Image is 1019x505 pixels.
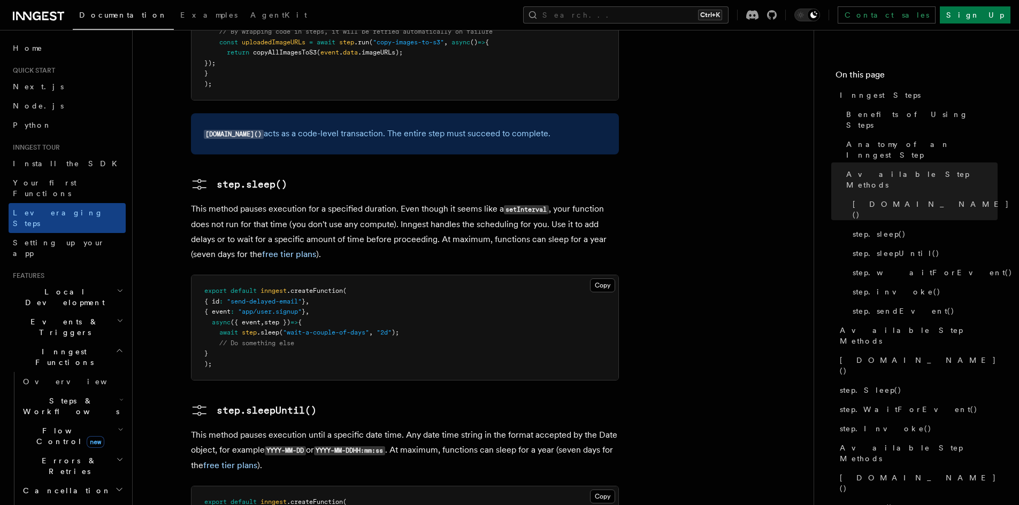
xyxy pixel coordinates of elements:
[87,436,104,448] span: new
[9,312,126,342] button: Events & Triggers
[836,86,998,105] a: Inngest Steps
[191,176,287,193] a: step.sleep()
[317,49,320,56] span: (
[842,105,998,135] a: Benefits of Using Steps
[369,38,373,46] span: (
[231,287,257,294] span: default
[302,298,305,305] span: }
[13,238,105,258] span: Setting up your app
[836,351,998,380] a: [DOMAIN_NAME]()
[9,154,126,173] a: Install the SDK
[79,11,167,19] span: Documentation
[853,286,941,297] span: step.invoke()
[836,321,998,351] a: Available Step Methods
[204,80,212,88] span: );
[853,248,940,259] span: step.sleepUntil()
[279,329,283,336] span: (
[217,177,287,192] pre: step.sleep()
[19,391,126,421] button: Steps & Workflows
[9,173,126,203] a: Your first Functions
[287,287,343,294] span: .createFunction
[848,195,998,224] a: [DOMAIN_NAME]()
[19,451,126,481] button: Errors & Retries
[840,90,921,100] span: Inngest Steps
[265,446,306,455] code: YYYY-MM-DD
[836,438,998,468] a: Available Step Methods
[590,490,615,503] button: Copy
[853,229,906,239] span: step.sleep()
[317,38,335,46] span: await
[840,385,902,395] span: step.Sleep()
[698,10,722,20] kbd: Ctrl+K
[848,224,998,244] a: step.sleep()
[840,442,998,464] span: Available Step Methods
[191,428,619,473] p: This method pauses execution until a specific date time. Any date time string in the format accep...
[219,329,238,336] span: await
[212,318,231,326] span: async
[9,66,55,75] span: Quick start
[9,286,117,308] span: Local Development
[309,38,313,46] span: =
[219,339,294,347] span: // Do something else
[485,38,489,46] span: {
[9,316,117,338] span: Events & Triggers
[853,199,1009,220] span: [DOMAIN_NAME]()
[261,287,287,294] span: inngest
[840,472,998,494] span: [DOMAIN_NAME]()
[13,43,43,53] span: Home
[219,38,238,46] span: const
[242,329,257,336] span: step
[840,404,978,415] span: step.WaitForEvent()
[478,38,485,46] span: =>
[219,28,493,35] span: // By wrapping code in steps, it will be retried automatically on failure
[848,282,998,301] a: step.invoke()
[9,233,126,263] a: Setting up your app
[846,139,998,160] span: Anatomy of an Inngest Step
[174,3,244,29] a: Examples
[794,9,820,21] button: Toggle dark mode
[253,49,317,56] span: copyAllImagesToS3
[853,306,955,316] span: step.sendEvent()
[204,130,264,139] code: [DOMAIN_NAME]()
[19,485,111,496] span: Cancellation
[840,423,932,434] span: step.Invoke()
[840,325,998,346] span: Available Step Methods
[846,109,998,130] span: Benefits of Using Steps
[354,38,369,46] span: .run
[373,38,444,46] span: "copy-images-to-s3"
[257,329,279,336] span: .sleep
[842,135,998,165] a: Anatomy of an Inngest Step
[204,59,216,67] span: });
[358,49,403,56] span: .imageURLs);
[191,201,619,262] p: This method pauses execution for a specified duration. Even though it seems like a , your functio...
[9,96,126,115] a: Node.js
[13,82,64,91] span: Next.js
[369,329,373,336] span: ,
[261,318,264,326] span: ,
[305,308,309,315] span: ,
[204,126,606,142] p: acts as a code-level transaction. The entire step must succeed to complete.
[504,205,549,214] code: setInterval
[523,6,729,24] button: Search...Ctrl+K
[853,267,1013,278] span: step.waitForEvent()
[444,38,448,46] span: ,
[940,6,1010,24] a: Sign Up
[302,308,305,315] span: }
[238,308,302,315] span: "app/user.signup"
[339,38,354,46] span: step
[377,329,392,336] span: "2d"
[836,400,998,419] a: step.WaitForEvent()
[19,425,118,447] span: Flow Control
[590,278,615,292] button: Copy
[204,298,219,305] span: { id
[13,208,103,228] span: Leveraging Steps
[836,68,998,86] h4: On this page
[470,38,478,46] span: ()
[848,263,998,282] a: step.waitForEvent()
[180,11,237,19] span: Examples
[848,244,998,263] a: step.sleepUntil()
[19,481,126,500] button: Cancellation
[204,349,208,357] span: }
[343,287,347,294] span: (
[23,377,133,386] span: Overview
